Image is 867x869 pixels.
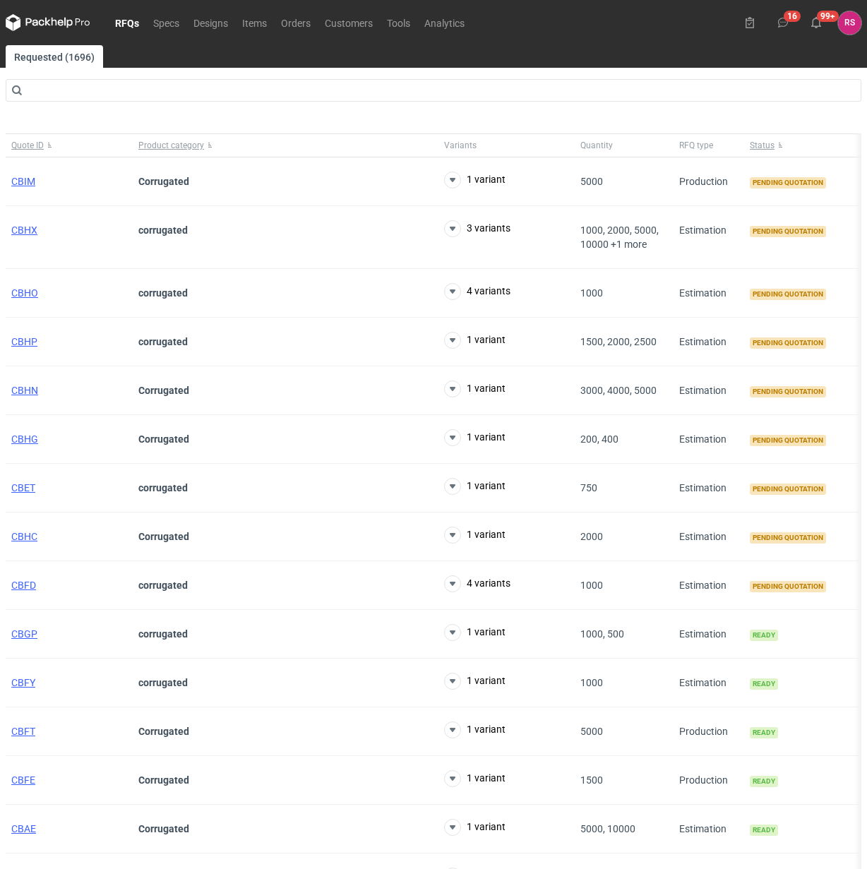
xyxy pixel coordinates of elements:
button: 1 variant [444,172,506,188]
a: Designs [186,14,235,31]
span: Pending quotation [750,532,826,544]
div: Estimation [674,610,744,659]
span: Pending quotation [750,337,826,349]
span: 5000 [580,726,603,737]
strong: Corrugated [138,774,189,786]
a: CBHN [11,385,38,396]
a: Orders [274,14,318,31]
a: RFQs [108,14,146,31]
a: Items [235,14,274,31]
button: Quote ID [6,134,133,157]
span: 1000, 500 [580,628,624,640]
div: Estimation [674,318,744,366]
a: CBFT [11,726,35,737]
button: 99+ [805,11,827,34]
div: Production [674,756,744,805]
span: Status [750,140,775,151]
div: Production [674,157,744,206]
a: CBIM [11,176,35,187]
span: RFQ type [679,140,713,151]
span: Quantity [580,140,613,151]
span: Ready [750,776,778,787]
a: CBFE [11,774,35,786]
span: Ready [750,678,778,690]
div: Estimation [674,415,744,464]
span: 1500, 2000, 2500 [580,336,657,347]
span: 3000, 4000, 5000 [580,385,657,396]
div: Estimation [674,513,744,561]
a: CBFD [11,580,36,591]
span: 5000, 10000 [580,823,635,834]
a: CBET [11,482,35,493]
div: Estimation [674,805,744,853]
button: 1 variant [444,819,506,836]
button: 1 variant [444,770,506,787]
span: 200, 400 [580,433,618,445]
button: 1 variant [444,380,506,397]
span: CBHC [11,531,37,542]
a: CBFY [11,677,35,688]
div: Production [674,707,744,756]
span: Product category [138,140,204,151]
span: Pending quotation [750,177,826,188]
button: 1 variant [444,478,506,495]
span: 2000 [580,531,603,542]
a: Specs [146,14,186,31]
a: Requested (1696) [6,45,103,68]
span: 1000 [580,287,603,299]
figcaption: RS [838,11,861,35]
span: Ready [750,630,778,641]
span: CBAE [11,823,36,834]
strong: corrugated [138,224,188,236]
strong: Corrugated [138,433,189,445]
span: Pending quotation [750,226,826,237]
a: CBGP [11,628,37,640]
span: 1000 [580,580,603,591]
span: 1500 [580,774,603,786]
strong: Corrugated [138,531,189,542]
button: 1 variant [444,673,506,690]
div: Estimation [674,659,744,707]
button: 1 variant [444,721,506,738]
span: Variants [444,140,477,151]
strong: Corrugated [138,823,189,834]
div: Estimation [674,464,744,513]
div: Estimation [674,561,744,610]
button: Product category [133,134,438,157]
span: 750 [580,482,597,493]
span: CBHP [11,336,37,347]
button: 16 [772,11,794,34]
span: Ready [750,727,778,738]
button: 1 variant [444,624,506,641]
strong: Corrugated [138,726,189,737]
a: Customers [318,14,380,31]
strong: corrugated [138,628,188,640]
a: CBHX [11,224,37,236]
a: Tools [380,14,417,31]
span: Pending quotation [750,386,826,397]
button: 1 variant [444,332,506,349]
div: Estimation [674,366,744,415]
span: Ready [750,825,778,836]
strong: corrugated [138,287,188,299]
strong: Corrugated [138,385,189,396]
button: 1 variant [444,429,506,446]
svg: Packhelp Pro [6,14,90,31]
span: 5000 [580,176,603,187]
a: CBHO [11,287,38,299]
strong: corrugated [138,677,188,688]
button: 4 variants [444,283,510,300]
strong: corrugated [138,336,188,347]
a: Analytics [417,14,472,31]
strong: corrugated [138,580,188,591]
button: 3 variants [444,220,510,237]
span: 1000 [580,677,603,688]
span: Pending quotation [750,435,826,446]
